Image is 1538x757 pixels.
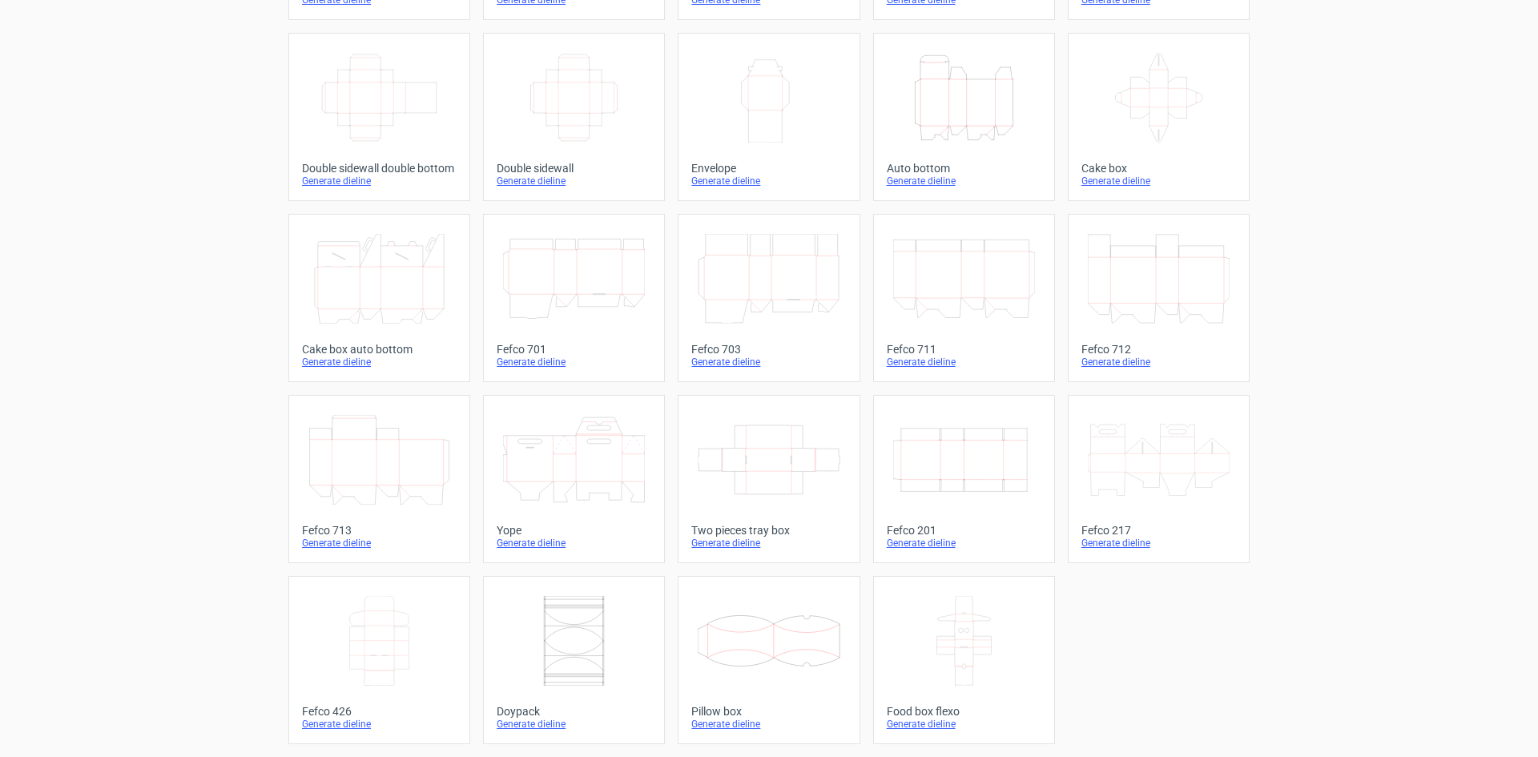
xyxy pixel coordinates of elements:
div: Fefco 426 [302,705,457,718]
div: Generate dieline [302,718,457,731]
div: Generate dieline [887,175,1041,187]
div: Generate dieline [691,356,846,368]
a: Fefco 713Generate dieline [288,395,470,563]
a: Fefco 426Generate dieline [288,576,470,744]
div: Generate dieline [1081,356,1236,368]
div: Food box flexo [887,705,1041,718]
a: Cake boxGenerate dieline [1068,33,1250,201]
a: Fefco 703Generate dieline [678,214,860,382]
a: Fefco 701Generate dieline [483,214,665,382]
div: Generate dieline [302,175,457,187]
div: Fefco 201 [887,524,1041,537]
div: Generate dieline [302,537,457,550]
div: Generate dieline [887,718,1041,731]
div: Cake box auto bottom [302,343,457,356]
a: Food box flexoGenerate dieline [873,576,1055,744]
div: Fefco 703 [691,343,846,356]
a: Double sidewallGenerate dieline [483,33,665,201]
a: Double sidewall double bottomGenerate dieline [288,33,470,201]
div: Cake box [1081,162,1236,175]
div: Doypack [497,705,651,718]
div: Envelope [691,162,846,175]
a: Fefco 201Generate dieline [873,395,1055,563]
div: Two pieces tray box [691,524,846,537]
a: Fefco 711Generate dieline [873,214,1055,382]
div: Generate dieline [497,718,651,731]
a: Fefco 217Generate dieline [1068,395,1250,563]
div: Generate dieline [691,175,846,187]
div: Fefco 217 [1081,524,1236,537]
a: Fefco 712Generate dieline [1068,214,1250,382]
div: Pillow box [691,705,846,718]
div: Fefco 701 [497,343,651,356]
a: Cake box auto bottomGenerate dieline [288,214,470,382]
div: Generate dieline [1081,175,1236,187]
div: Generate dieline [497,175,651,187]
a: Two pieces tray boxGenerate dieline [678,395,860,563]
div: Fefco 711 [887,343,1041,356]
div: Generate dieline [1081,537,1236,550]
div: Generate dieline [497,537,651,550]
a: Pillow boxGenerate dieline [678,576,860,744]
div: Generate dieline [887,537,1041,550]
a: YopeGenerate dieline [483,395,665,563]
div: Generate dieline [302,356,457,368]
div: Generate dieline [887,356,1041,368]
div: Auto bottom [887,162,1041,175]
div: Double sidewall [497,162,651,175]
div: Generate dieline [691,718,846,731]
div: Fefco 712 [1081,343,1236,356]
div: Generate dieline [497,356,651,368]
div: Generate dieline [691,537,846,550]
a: EnvelopeGenerate dieline [678,33,860,201]
a: DoypackGenerate dieline [483,576,665,744]
a: Auto bottomGenerate dieline [873,33,1055,201]
div: Fefco 713 [302,524,457,537]
div: Yope [497,524,651,537]
div: Double sidewall double bottom [302,162,457,175]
